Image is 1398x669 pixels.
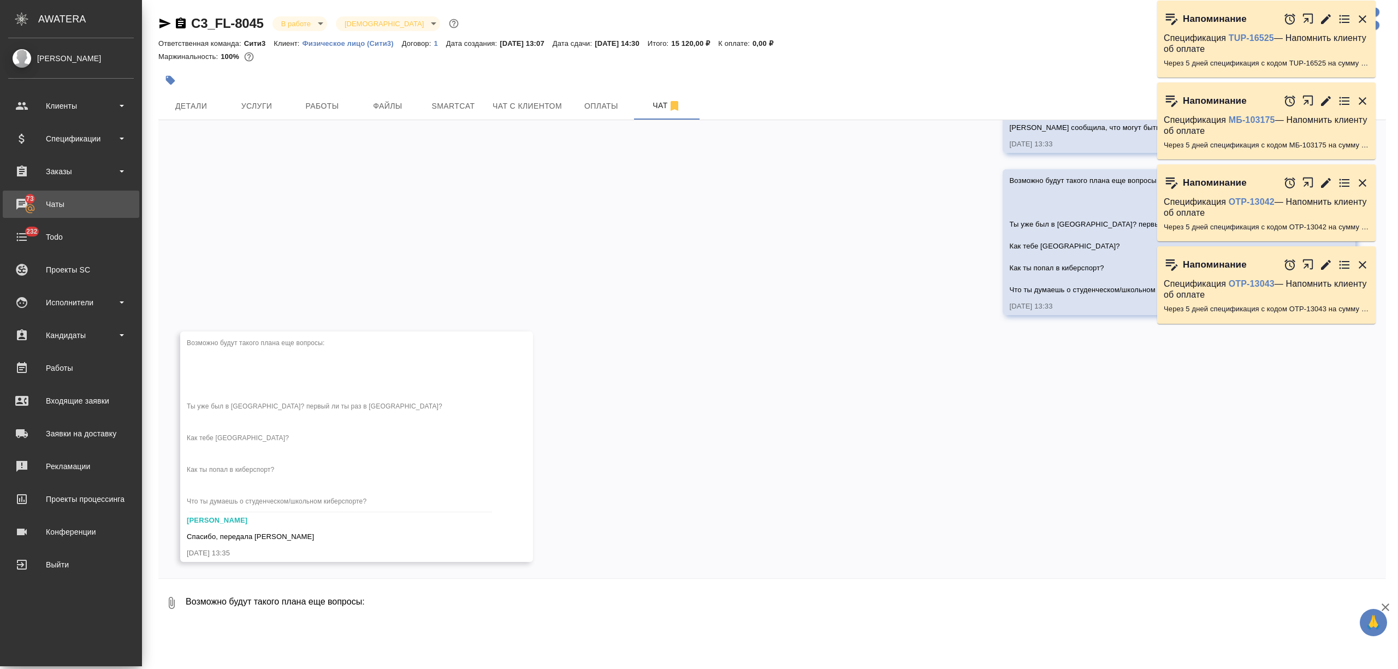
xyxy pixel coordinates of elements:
p: Спецификация — Напомнить клиенту об оплате [1164,115,1369,137]
div: Выйти [8,556,134,573]
p: Маржинальность: [158,52,221,61]
div: Проекты процессинга [8,491,134,507]
div: [PERSON_NAME] [8,52,134,64]
p: Договор: [402,39,434,48]
div: Кандидаты [8,327,134,344]
p: [DATE] 13:07 [500,39,553,48]
p: Напоминание [1183,259,1247,270]
button: Отложить [1283,94,1296,108]
span: Файлы [362,99,414,113]
button: Скопировать ссылку [174,17,187,30]
span: [PERSON_NAME] сообщила, что могут быть еще такие вопросы: [1009,123,1229,132]
button: Открыть в новой вкладке [1302,171,1314,194]
p: Итого: [648,39,671,48]
button: Скопировать ссылку для ЯМессенджера [158,17,171,30]
a: 73Чаты [3,191,139,218]
p: Дата создания: [446,39,500,48]
a: Конференции [3,518,139,546]
button: Отложить [1283,13,1296,26]
a: Проекты процессинга [3,486,139,513]
div: Проекты SC [8,262,134,278]
div: Чаты [8,196,134,212]
a: Рекламации [3,453,139,480]
a: OTP-13042 [1229,197,1275,206]
button: Редактировать [1319,13,1332,26]
button: Открыть в новой вкладке [1302,89,1314,113]
a: Входящие заявки [3,387,139,415]
p: Напоминание [1183,14,1247,25]
span: Чат [641,99,693,113]
span: Работы [296,99,348,113]
p: Напоминание [1183,177,1247,188]
p: 0,00 ₽ [753,39,781,48]
button: Редактировать [1319,258,1332,271]
span: Чат с клиентом [493,99,562,113]
button: Закрыть [1356,13,1369,26]
span: Детали [165,99,217,113]
div: Входящие заявки [8,393,134,409]
button: 🙏 [1360,609,1387,636]
div: Рекламации [8,458,134,475]
button: Редактировать [1319,94,1332,108]
button: Открыть в новой вкладке [1302,253,1314,276]
button: [DEMOGRAPHIC_DATA] [341,19,427,28]
p: Через 5 дней спецификация с кодом TUP-16525 на сумму 233586 RUB будет просрочена [1164,58,1369,69]
p: К оплате: [718,39,753,48]
a: OTP-13043 [1229,279,1275,288]
a: Выйти [3,551,139,578]
a: Физическое лицо (Сити3) [303,38,402,48]
p: 100% [221,52,242,61]
div: [DATE] 13:33 [1009,139,1317,150]
button: Перейти в todo [1338,13,1351,26]
button: Закрыть [1356,258,1369,271]
a: МБ-103175 [1229,115,1275,125]
a: 232Todo [3,223,139,251]
span: 🙏 [1364,611,1383,634]
div: Работы [8,360,134,376]
div: Исполнители [8,294,134,311]
div: Заявки на доставку [8,425,134,442]
p: Дата сдачи: [553,39,595,48]
button: Перейти в todo [1338,94,1351,108]
div: В работе [273,16,327,31]
button: Закрыть [1356,176,1369,190]
span: Smartcat [427,99,479,113]
svg: Отписаться [668,99,681,113]
button: Открыть в новой вкладке [1302,7,1314,31]
p: Ответственная команда: [158,39,244,48]
span: Возможно будут такого плана еще вопросы: Ты уже был в [GEOGRAPHIC_DATA]? первый ли ты раз в [GEOG... [1009,176,1288,294]
button: Перейти в todo [1338,176,1351,190]
div: Конференции [8,524,134,540]
span: Услуги [230,99,283,113]
button: Отложить [1283,176,1296,190]
a: TUP-16525 [1229,33,1274,43]
a: Проекты SC [3,256,139,283]
button: Доп статусы указывают на важность/срочность заказа [447,16,461,31]
div: [DATE] 13:35 [187,548,495,559]
div: Заказы [8,163,134,180]
span: 73 [20,193,40,204]
button: Перейти в todo [1338,258,1351,271]
button: 0.00 RUB; [242,50,256,64]
div: Todo [8,229,134,245]
span: Возможно будут такого плана еще вопросы: Ты уже был в [GEOGRAPHIC_DATA]? первый ли ты раз в [GEOG... [187,339,444,505]
p: Спецификация — Напомнить клиенту об оплате [1164,279,1369,300]
span: Оплаты [575,99,627,113]
p: Спецификация — Напомнить клиенту об оплате [1164,33,1369,55]
a: 1 [434,38,446,48]
a: C3_FL-8045 [191,16,264,31]
div: [PERSON_NAME] [187,515,495,526]
p: Сити3 [244,39,274,48]
a: Работы [3,354,139,382]
p: Физическое лицо (Сити3) [303,39,402,48]
p: Напоминание [1183,96,1247,106]
button: Отложить [1283,258,1296,271]
p: Клиент: [274,39,302,48]
p: Через 5 дней спецификация с кодом OTP-13043 на сумму 5194.56 RUB будет просрочена [1164,304,1369,315]
div: AWATERA [38,8,142,30]
div: В работе [336,16,440,31]
p: Спецификация — Напомнить клиенту об оплате [1164,197,1369,218]
button: Редактировать [1319,176,1332,190]
a: Заявки на доставку [3,420,139,447]
span: 232 [20,226,44,237]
